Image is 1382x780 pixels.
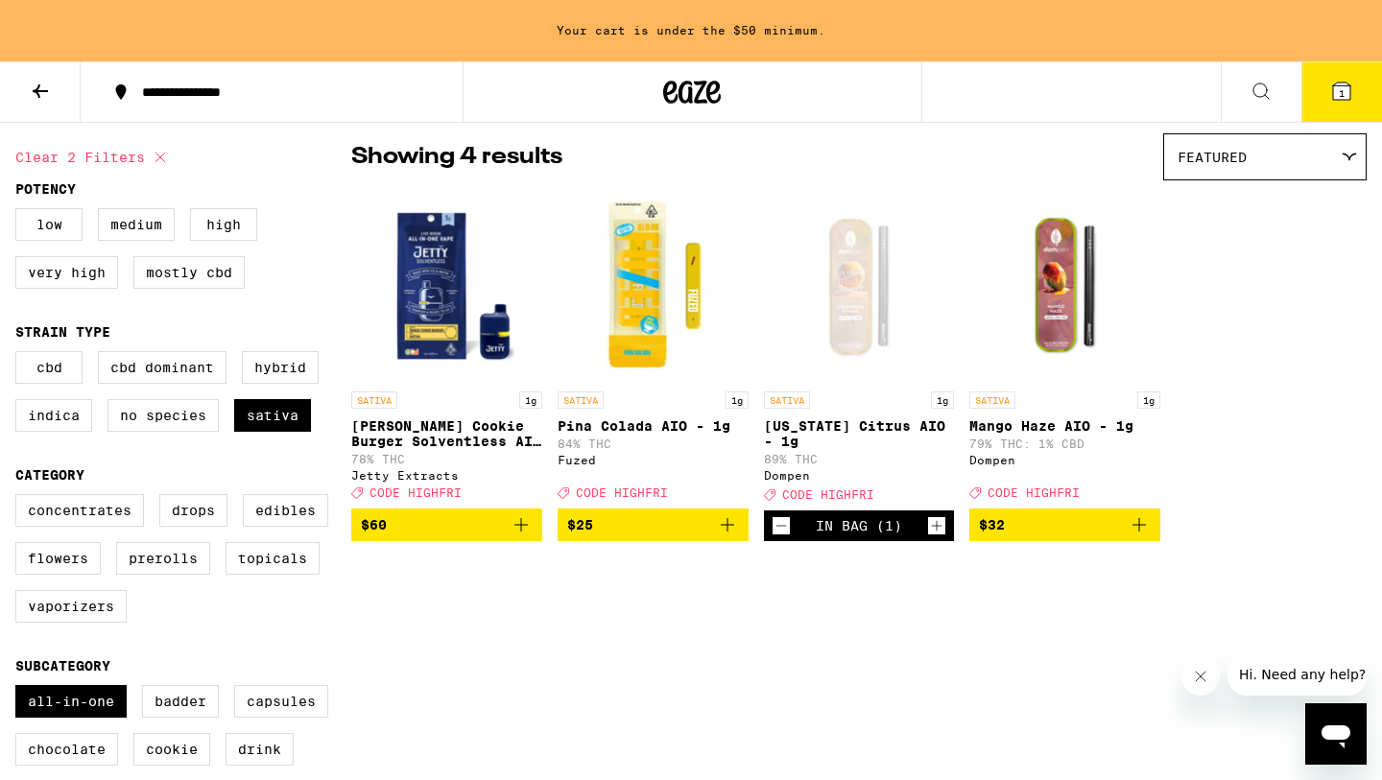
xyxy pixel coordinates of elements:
button: 1 [1301,62,1382,122]
label: Topicals [226,542,320,575]
button: Decrement [772,516,791,535]
iframe: Message from company [1227,653,1367,696]
p: [US_STATE] Citrus AIO - 1g [764,418,955,449]
legend: Potency [15,181,76,197]
p: Showing 4 results [351,141,562,174]
button: Add to bag [558,508,749,541]
p: SATIVA [764,391,810,409]
a: Open page for Pina Colada AIO - 1g from Fuzed [558,190,749,508]
span: CODE HIGHFRI [988,486,1080,499]
p: 79% THC: 1% CBD [969,437,1160,450]
label: High [190,208,257,241]
span: CODE HIGHFRI [369,486,462,499]
div: Fuzed [558,454,749,466]
p: 89% THC [764,453,955,465]
a: Open page for California Citrus AIO - 1g from Dompen [764,190,955,510]
label: Concentrates [15,494,144,527]
iframe: Close message [1181,657,1220,696]
p: Mango Haze AIO - 1g [969,418,1160,434]
p: 1g [1137,391,1160,409]
p: 1g [726,391,749,409]
button: Add to bag [969,508,1160,541]
p: 78% THC [351,453,542,465]
label: Vaporizers [15,590,127,623]
label: Mostly CBD [133,256,245,289]
span: Featured [1178,150,1247,165]
button: Clear 2 filters [15,133,172,181]
p: SATIVA [351,391,397,409]
label: Cookie [133,733,210,766]
a: Open page for Tangie Cookie Burger Solventless AIO - 1g from Jetty Extracts [351,190,542,508]
img: Fuzed - Pina Colada AIO - 1g [558,190,749,382]
img: Jetty Extracts - Tangie Cookie Burger Solventless AIO - 1g [351,190,542,382]
span: 1 [1339,87,1345,99]
p: 1g [519,391,542,409]
p: [PERSON_NAME] Cookie Burger Solventless AIO - 1g [351,418,542,449]
legend: Subcategory [15,658,110,674]
label: Medium [98,208,175,241]
a: Open page for Mango Haze AIO - 1g from Dompen [969,190,1160,508]
div: Jetty Extracts [351,469,542,482]
label: Indica [15,399,92,432]
label: Prerolls [116,542,210,575]
button: Add to bag [351,508,542,541]
div: In Bag (1) [816,518,902,533]
label: Badder [142,685,219,718]
label: CBD [15,351,83,384]
label: Edibles [243,494,328,527]
span: $60 [361,517,387,532]
button: Increment [927,516,946,535]
label: Very High [15,256,118,289]
label: Capsules [234,685,328,718]
span: $25 [567,517,593,532]
label: CBD Dominant [98,351,226,384]
label: Hybrid [242,351,319,384]
div: Dompen [969,454,1160,466]
label: Flowers [15,542,101,575]
span: CODE HIGHFRI [782,488,874,501]
p: SATIVA [969,391,1015,409]
legend: Category [15,467,84,483]
label: Low [15,208,83,241]
iframe: Button to launch messaging window [1305,703,1367,765]
label: Chocolate [15,733,118,766]
legend: Strain Type [15,324,110,340]
img: Dompen - Mango Haze AIO - 1g [969,190,1160,382]
span: CODE HIGHFRI [576,486,668,499]
span: $32 [979,517,1005,532]
label: Drink [226,733,294,766]
label: Drops [159,494,227,527]
label: All-In-One [15,685,127,718]
div: Dompen [764,469,955,482]
p: SATIVA [558,391,604,409]
p: 1g [931,391,954,409]
p: Pina Colada AIO - 1g [558,418,749,434]
label: No Species [107,399,219,432]
p: 84% THC [558,437,749,450]
label: Sativa [234,399,311,432]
